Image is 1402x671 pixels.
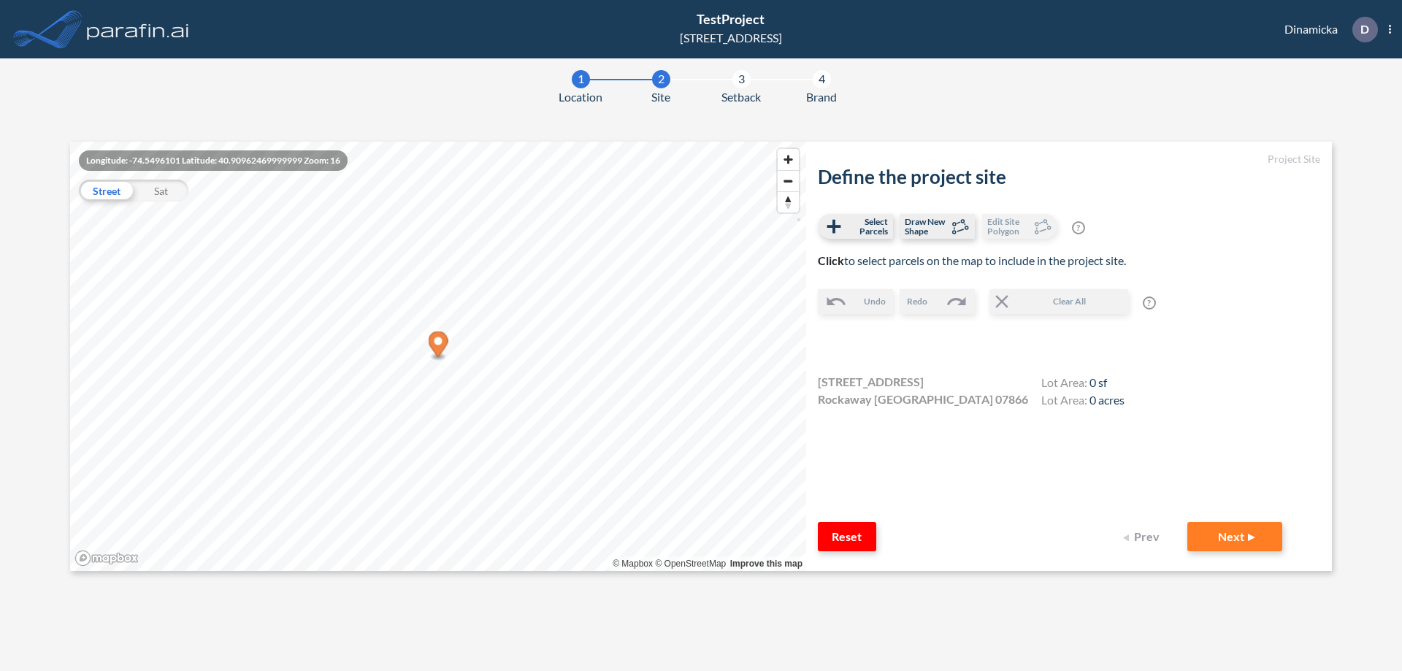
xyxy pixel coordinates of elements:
button: Zoom out [778,170,799,191]
span: Reset bearing to north [778,192,799,212]
button: Zoom in [778,149,799,170]
a: Improve this map [730,559,802,569]
span: Edit Site Polygon [987,217,1030,236]
div: [STREET_ADDRESS] [680,29,782,47]
span: 0 acres [1089,393,1125,407]
div: 1 [572,70,590,88]
h4: Lot Area: [1041,393,1125,410]
span: Setback [721,88,761,106]
span: Clear All [1013,295,1127,308]
div: 2 [652,70,670,88]
span: Location [559,88,602,106]
span: Brand [806,88,837,106]
span: [STREET_ADDRESS] [818,373,924,391]
button: Reset [818,522,876,551]
div: Longitude: -74.5496101 Latitude: 40.90962469999999 Zoom: 16 [79,150,348,171]
div: Map marker [429,331,448,361]
span: 0 sf [1089,375,1107,389]
button: Undo [818,289,893,314]
h2: Define the project site [818,166,1320,188]
div: Dinamicka [1263,17,1391,42]
h4: Lot Area: [1041,375,1125,393]
b: Click [818,253,844,267]
span: Redo [907,295,927,308]
a: Mapbox homepage [74,550,139,567]
span: Rockaway [GEOGRAPHIC_DATA] 07866 [818,391,1028,408]
button: Next [1187,522,1282,551]
img: logo [84,15,192,44]
span: Undo [864,295,886,308]
button: Clear All [989,289,1128,314]
span: TestProject [697,11,765,27]
span: Site [651,88,670,106]
span: ? [1072,221,1085,234]
span: Zoom out [778,171,799,191]
div: 3 [732,70,751,88]
canvas: Map [70,142,806,571]
p: D [1360,23,1369,36]
button: Redo [900,289,975,314]
span: Draw New Shape [905,217,948,236]
a: OpenStreetMap [655,559,726,569]
div: Sat [134,180,188,202]
h5: Project Site [818,153,1320,166]
span: Select Parcels [845,217,888,236]
div: Street [79,180,134,202]
span: to select parcels on the map to include in the project site. [818,253,1126,267]
a: Mapbox [613,559,653,569]
button: Reset bearing to north [778,191,799,212]
button: Prev [1114,522,1173,551]
div: 4 [813,70,831,88]
span: ? [1143,296,1156,310]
